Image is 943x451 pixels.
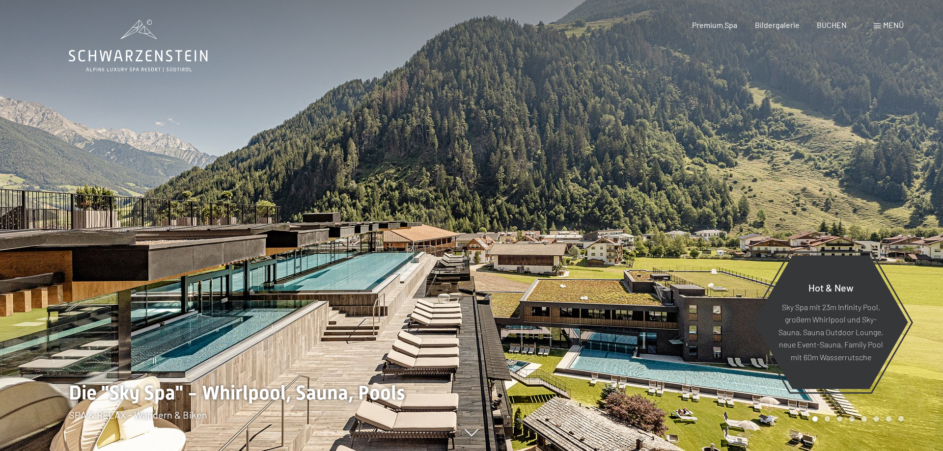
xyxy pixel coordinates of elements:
div: Carousel Page 5 [861,416,867,422]
div: Carousel Page 7 [886,416,891,422]
div: Carousel Page 2 [825,416,830,422]
a: Bildergalerie [755,20,800,29]
span: Hot & New [808,281,854,293]
a: Hot & New Sky Spa mit 23m Infinity Pool, großem Whirlpool und Sky-Sauna, Sauna Outdoor Lounge, ne... [753,255,909,390]
div: Carousel Pagination [809,416,904,422]
a: Premium Spa [692,20,737,29]
div: Carousel Page 8 [898,416,904,422]
div: Carousel Page 1 (Current Slide) [812,416,818,422]
div: Carousel Page 4 [849,416,855,422]
p: Sky Spa mit 23m Infinity Pool, großem Whirlpool und Sky-Sauna, Sauna Outdoor Lounge, neue Event-S... [777,300,884,363]
div: Carousel Page 6 [874,416,879,422]
span: Menü [883,20,904,29]
div: Carousel Page 3 [837,416,842,422]
a: BUCHEN [817,20,847,29]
